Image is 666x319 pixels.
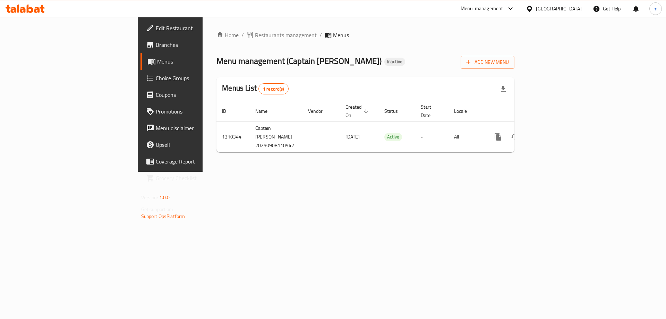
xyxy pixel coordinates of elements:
span: Choice Groups [156,74,244,82]
a: Edit Restaurant [140,20,249,36]
span: Menus [157,57,244,66]
a: Coupons [140,86,249,103]
span: [DATE] [345,132,360,141]
span: Inactive [384,59,405,65]
h2: Menus List [222,83,288,94]
span: ID [222,107,235,115]
th: Actions [484,101,562,122]
span: 1.0.0 [159,193,170,202]
td: All [449,121,484,152]
a: Menus [140,53,249,70]
span: m [654,5,658,12]
a: Choice Groups [140,70,249,86]
button: Add New Menu [461,56,514,69]
a: Upsell [140,136,249,153]
a: Coverage Report [140,153,249,170]
a: Promotions [140,103,249,120]
span: Branches [156,41,244,49]
button: Change Status [506,128,523,145]
span: Restaurants management [255,31,317,39]
table: enhanced table [216,101,562,152]
span: Add New Menu [466,58,509,67]
td: - [415,121,449,152]
span: Upsell [156,141,244,149]
span: Status [384,107,407,115]
div: Inactive [384,58,405,66]
div: Export file [495,81,512,97]
span: Created On [345,103,370,119]
a: Menu disclaimer [140,120,249,136]
span: Coupons [156,91,244,99]
span: Version: [141,193,158,202]
span: Menus [333,31,349,39]
span: Menu management ( Captain [PERSON_NAME] ) [216,53,382,69]
div: [GEOGRAPHIC_DATA] [536,5,582,12]
a: Restaurants management [247,31,317,39]
div: Total records count [258,83,289,94]
span: Edit Restaurant [156,24,244,32]
span: Grocery Checklist [156,174,244,182]
li: / [319,31,322,39]
nav: breadcrumb [216,31,514,39]
span: Get support on: [141,205,173,214]
td: Captain [PERSON_NAME], 20250908110942 [250,121,302,152]
button: more [490,128,506,145]
span: Locale [454,107,476,115]
span: Name [255,107,276,115]
span: Menu disclaimer [156,124,244,132]
a: Support.OpsPlatform [141,212,185,221]
span: Active [384,133,402,141]
a: Branches [140,36,249,53]
span: Start Date [421,103,440,119]
a: Grocery Checklist [140,170,249,186]
span: Coverage Report [156,157,244,166]
span: Promotions [156,107,244,116]
span: Vendor [308,107,332,115]
div: Menu-management [461,5,503,13]
span: 1 record(s) [259,86,288,92]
